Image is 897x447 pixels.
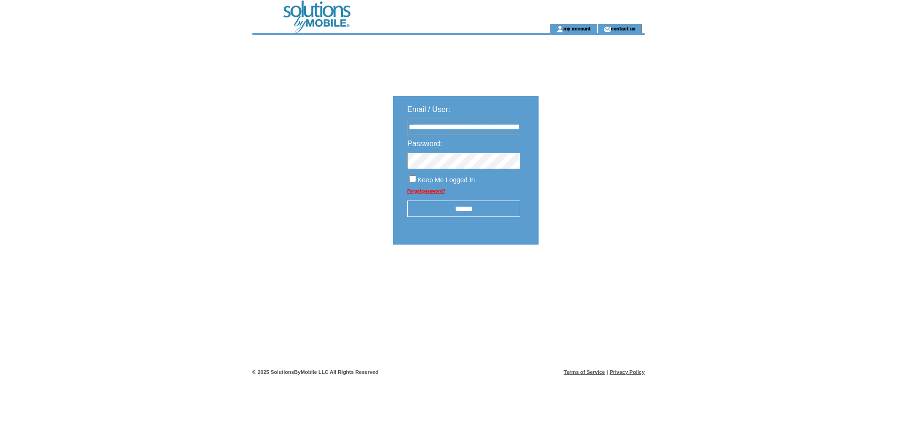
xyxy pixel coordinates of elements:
[566,268,613,280] img: transparent.png
[609,369,645,375] a: Privacy Policy
[564,369,605,375] a: Terms of Service
[252,369,379,375] span: © 2025 SolutionsByMobile LLC All Rights Reserved
[611,25,636,31] a: contact us
[407,140,442,148] span: Password:
[556,25,563,33] img: account_icon.gif
[407,188,445,194] a: Forgot password?
[563,25,591,31] a: my account
[407,105,450,113] span: Email / User:
[604,25,611,33] img: contact_us_icon.gif
[418,176,475,184] span: Keep Me Logged In
[607,369,608,375] span: |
